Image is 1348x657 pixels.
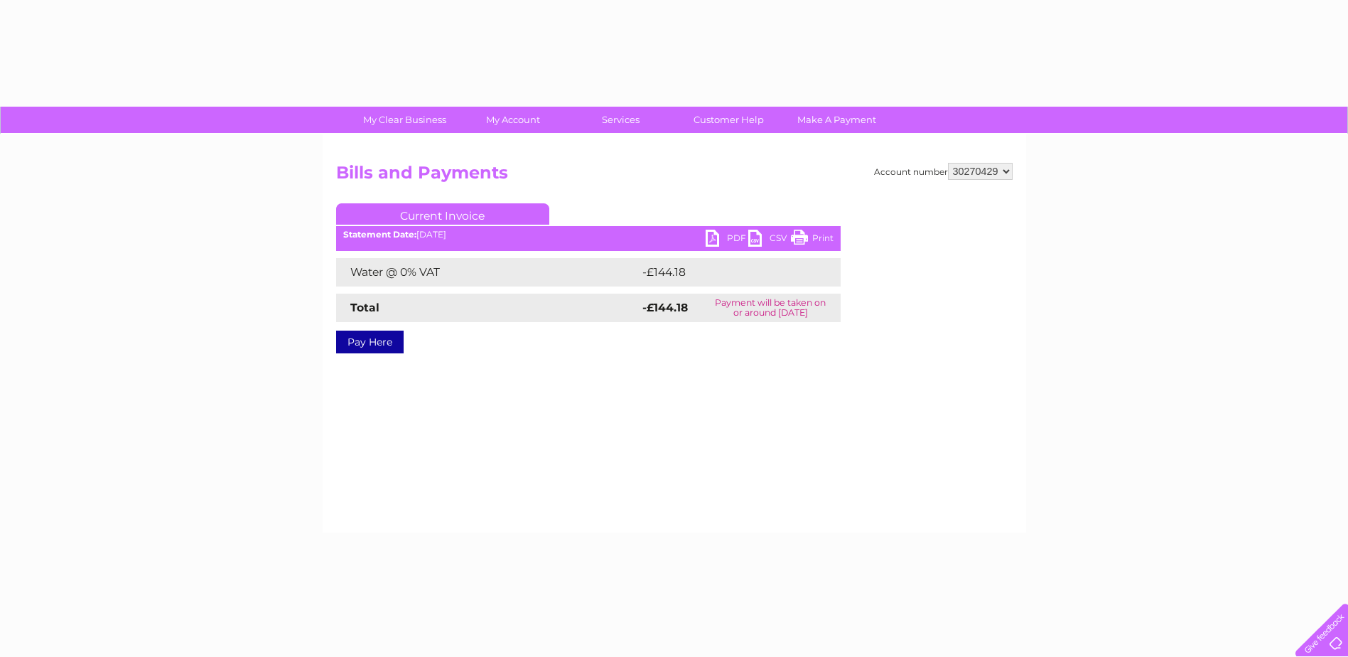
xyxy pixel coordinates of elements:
a: PDF [706,230,748,250]
a: My Account [454,107,571,133]
td: -£144.18 [639,258,816,287]
a: CSV [748,230,791,250]
a: Customer Help [670,107,787,133]
a: Pay Here [336,331,404,353]
div: Account number [874,163,1013,180]
a: Services [562,107,679,133]
a: Make A Payment [778,107,895,133]
td: Payment will be taken on or around [DATE] [701,294,840,322]
a: Current Invoice [336,203,549,225]
a: My Clear Business [346,107,463,133]
div: [DATE] [336,230,841,240]
td: Water @ 0% VAT [336,258,639,287]
strong: -£144.18 [642,301,688,314]
b: Statement Date: [343,229,416,240]
a: Print [791,230,834,250]
h2: Bills and Payments [336,163,1013,190]
strong: Total [350,301,379,314]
